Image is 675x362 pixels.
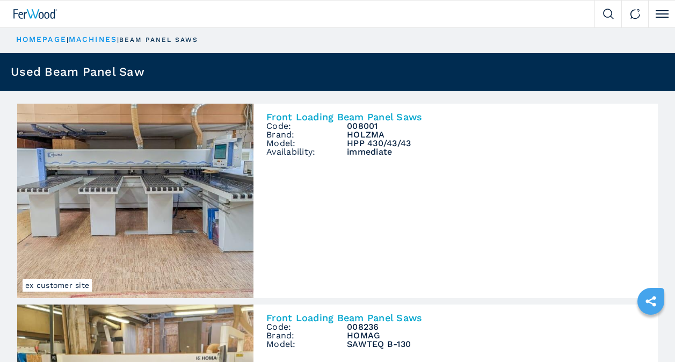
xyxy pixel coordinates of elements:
[17,104,253,298] img: Front Loading Beam Panel Saws HOLZMA HPP 430/43/43
[603,9,614,19] img: Search
[347,323,645,331] h3: 008236
[347,122,645,131] h3: 008001
[648,1,675,27] button: Click to toggle menu
[266,313,645,323] h2: Front Loading Beam Panel Saws
[347,340,645,349] h3: SAWTEQ B-130
[266,131,347,139] span: Brand:
[17,104,658,298] a: Front Loading Beam Panel Saws HOLZMA HPP 430/43/43ex customer siteFront Loading Beam Panel SawsCo...
[347,331,645,340] h3: HOMAG
[266,323,347,331] span: Code:
[266,148,347,156] span: Availability:
[16,35,67,44] a: HOMEPAGE
[347,139,645,148] h3: HPP 430/43/43
[69,35,117,44] a: machines
[67,36,69,44] span: |
[13,9,57,19] img: Ferwood
[23,279,92,292] span: ex customer site
[266,340,347,349] span: Model:
[630,9,641,19] img: Contact us
[637,288,664,315] a: sharethis
[347,131,645,139] h3: HOLZMA
[117,36,119,44] span: |
[266,122,347,131] span: Code:
[119,35,199,45] p: beam panel saws
[266,112,645,122] h2: Front Loading Beam Panel Saws
[347,148,645,156] span: immediate
[266,331,347,340] span: Brand:
[629,314,667,354] iframe: Chat
[266,139,347,148] span: Model:
[11,66,144,78] h1: Used Beam Panel Saw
